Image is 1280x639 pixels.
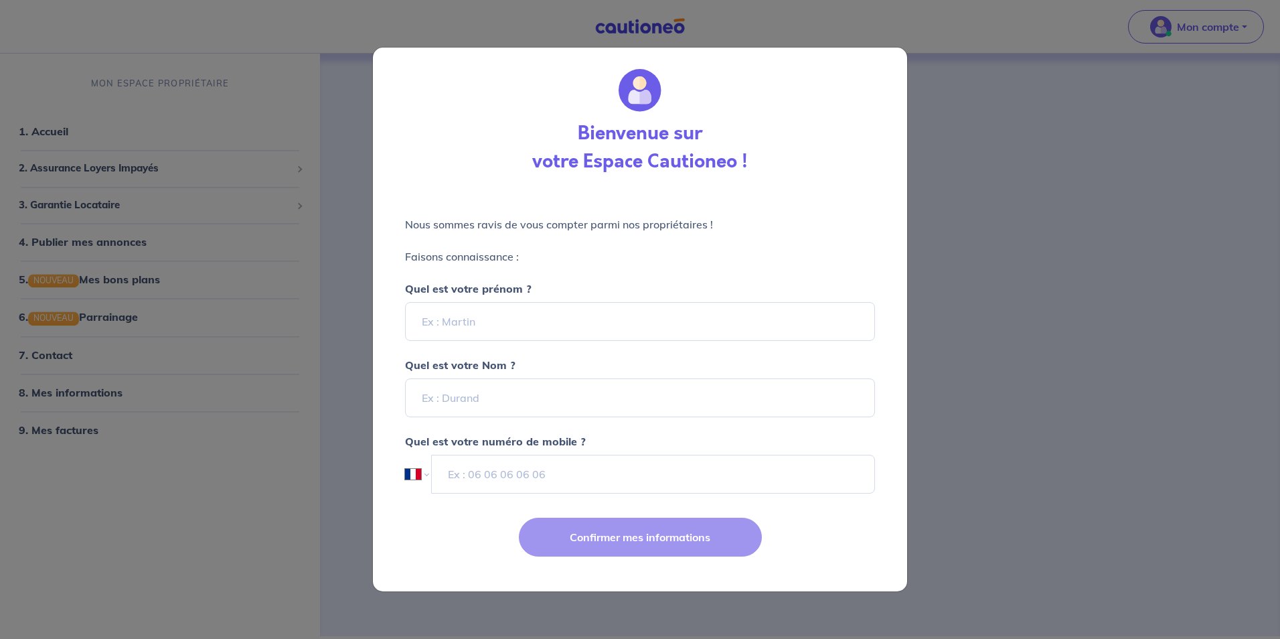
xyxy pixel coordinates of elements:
input: Ex : Durand [405,378,875,417]
h3: Bienvenue sur [578,123,702,145]
p: Nous sommes ravis de vous compter parmi nos propriétaires ! [405,216,875,232]
h3: votre Espace Cautioneo ! [532,151,748,173]
strong: Quel est votre prénom ? [405,282,532,295]
strong: Quel est votre numéro de mobile ? [405,435,586,448]
input: Ex : Martin [405,302,875,341]
strong: Quel est votre Nom ? [405,358,515,372]
p: Faisons connaissance : [405,248,875,265]
input: Ex : 06 06 06 06 06 [431,455,875,494]
img: wallet_circle [619,69,661,112]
